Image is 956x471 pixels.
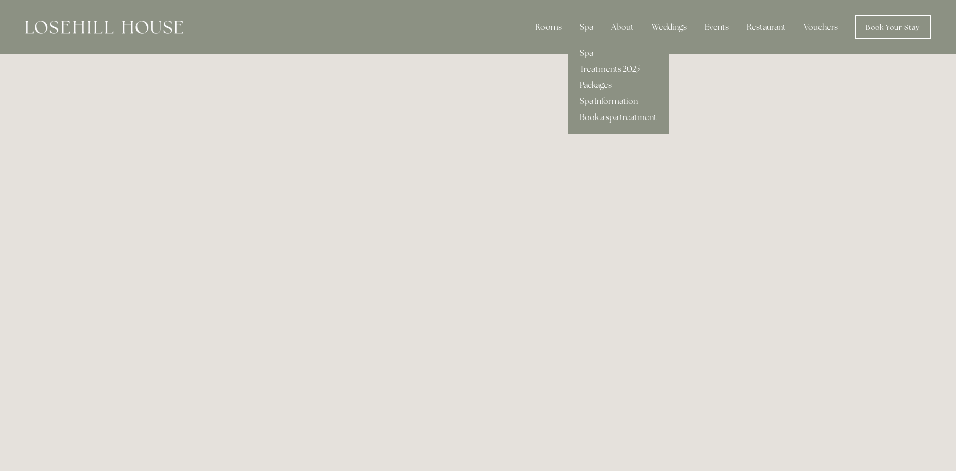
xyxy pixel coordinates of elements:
[603,17,642,37] div: About
[644,17,695,37] div: Weddings
[697,17,737,37] div: Events
[572,17,601,37] div: Spa
[527,17,570,37] div: Rooms
[568,77,669,93] a: Packages
[568,109,669,126] a: Book a spa treatment
[796,17,846,37] a: Vouchers
[25,21,183,34] img: Losehill House
[568,93,669,109] a: Spa Information
[568,61,669,77] a: Treatments 2025
[568,45,669,61] a: Spa
[739,17,794,37] div: Restaurant
[855,15,931,39] a: Book Your Stay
